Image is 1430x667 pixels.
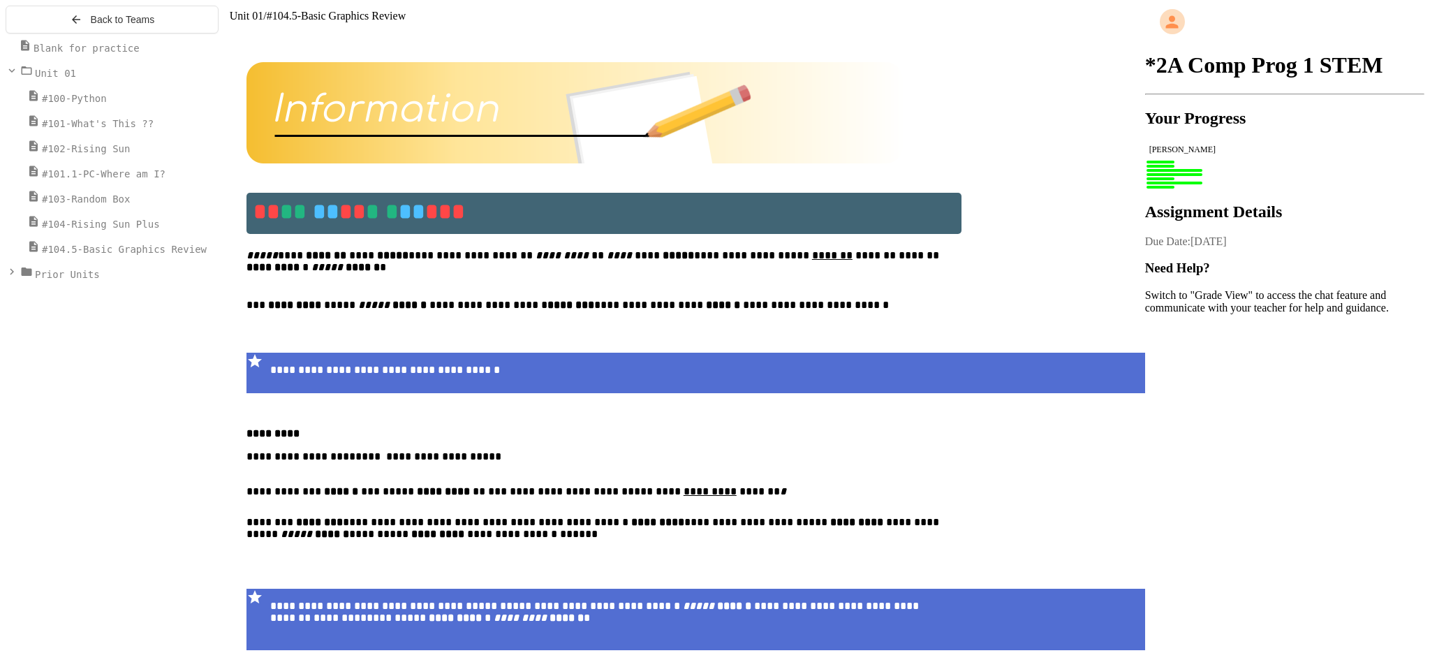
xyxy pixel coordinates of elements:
[263,10,266,22] span: /
[42,219,160,230] span: #104-Rising Sun Plus
[1149,145,1420,155] div: [PERSON_NAME]
[1145,235,1191,247] span: Due Date:
[34,43,140,54] span: Blank for practice
[42,244,207,255] span: #104.5-Basic Graphics Review
[1191,235,1227,247] span: [DATE]
[42,93,107,104] span: #100-Python
[42,193,130,205] span: #103-Random Box
[267,10,406,22] span: #104.5-Basic Graphics Review
[1145,203,1424,221] h2: Assignment Details
[1145,289,1424,314] p: Switch to "Grade View" to access the chat feature and communicate with your teacher for help and ...
[42,168,165,179] span: #101.1-PC-Where am I?
[42,143,130,154] span: #102-Rising Sun
[1145,261,1424,276] h3: Need Help?
[230,10,263,22] span: Unit 01
[1145,52,1424,78] h1: *2A Comp Prog 1 STEM
[6,6,219,34] button: Back to Teams
[35,269,100,280] span: Prior Units
[42,118,154,129] span: #101-What's This ??
[91,14,155,25] span: Back to Teams
[35,68,76,79] span: Unit 01
[1145,6,1424,38] div: My Account
[1145,109,1424,128] h2: Your Progress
